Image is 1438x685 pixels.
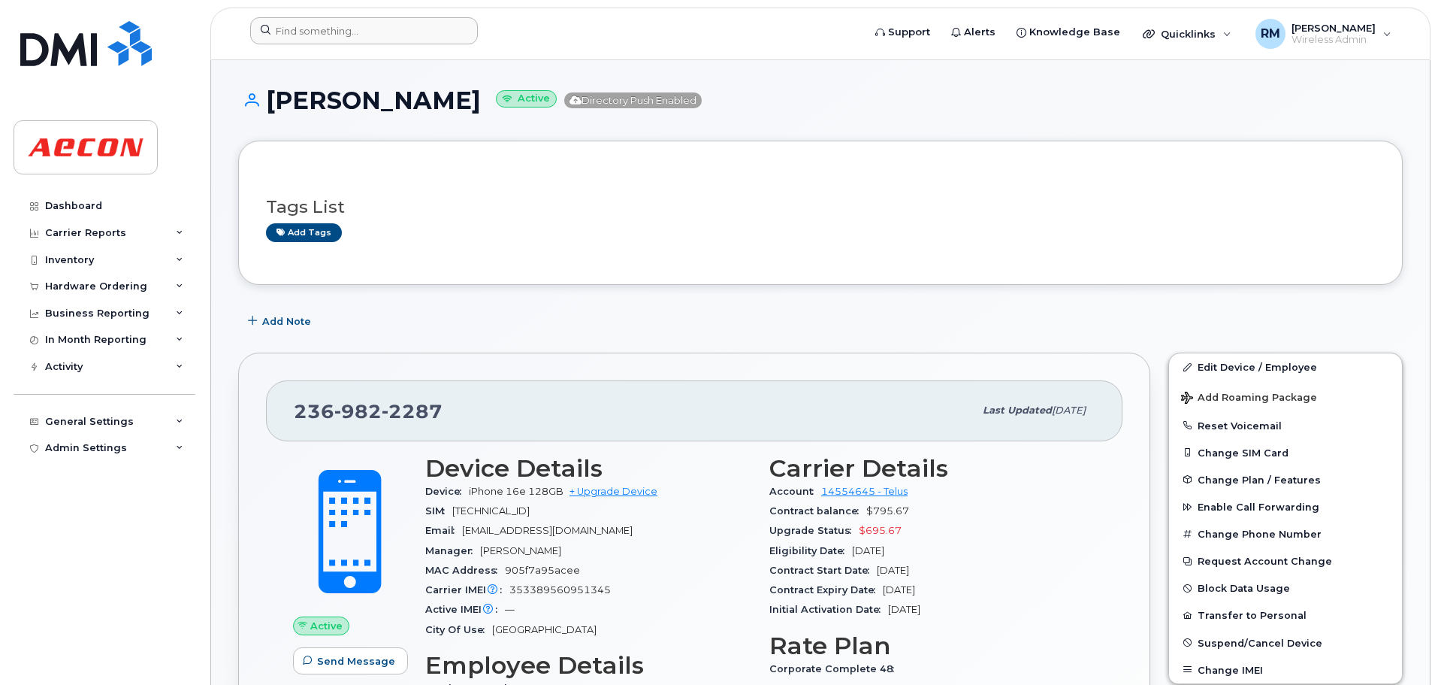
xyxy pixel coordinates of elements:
span: Account [769,486,821,497]
span: [DATE] [883,584,915,596]
a: 14554645 - Telus [821,486,908,497]
a: Add tags [266,223,342,242]
span: [TECHNICAL_ID] [452,505,530,517]
button: Change IMEI [1169,656,1402,683]
span: 353389560951345 [509,584,611,596]
span: 236 [294,400,443,423]
a: Edit Device / Employee [1169,353,1402,380]
span: [GEOGRAPHIC_DATA] [492,624,597,635]
button: Change SIM Card [1169,439,1402,466]
h3: Employee Details [425,652,751,679]
span: Active [310,619,343,633]
span: 905f7a95acee [505,565,580,576]
span: $795.67 [866,505,909,517]
span: 2287 [382,400,443,423]
h3: Carrier Details [769,455,1095,482]
span: Manager [425,545,480,556]
button: Send Message [293,647,408,674]
span: Corporate Complete 48 [769,663,902,674]
span: MAC Address [425,565,505,576]
span: — [505,604,515,615]
span: Email [425,525,462,536]
a: + Upgrade Device [569,486,657,497]
span: SIM [425,505,452,517]
span: Send Message [317,654,395,668]
span: Carrier IMEI [425,584,509,596]
span: Contract Expiry Date [769,584,883,596]
small: Active [496,90,557,108]
button: Transfer to Personal [1169,602,1402,629]
span: Contract Start Date [769,565,877,576]
span: Change Plan / Features [1198,474,1321,485]
span: [DATE] [877,565,909,576]
button: Enable Call Forwarding [1169,493,1402,520]
span: Initial Activation Date [769,604,888,615]
span: 982 [334,400,382,423]
button: Suspend/Cancel Device [1169,629,1402,656]
button: Add Roaming Package [1169,381,1402,412]
button: Reset Voicemail [1169,412,1402,439]
span: Active IMEI [425,604,505,615]
span: [PERSON_NAME] [480,545,561,556]
span: Add Roaming Package [1181,392,1317,406]
button: Change Plan / Features [1169,466,1402,493]
span: Upgrade Status [769,525,859,536]
span: [DATE] [888,604,920,615]
span: Contract balance [769,505,866,517]
span: Directory Push Enabled [564,92,702,108]
span: [DATE] [1052,405,1086,416]
button: Request Account Change [1169,547,1402,574]
span: iPhone 16e 128GB [469,486,563,497]
button: Change Phone Number [1169,520,1402,547]
button: Add Note [238,308,324,335]
h3: Device Details [425,455,751,482]
h1: [PERSON_NAME] [238,87,1403,114]
span: Suspend/Cancel Device [1198,637,1322,648]
h3: Rate Plan [769,632,1095,659]
button: Block Data Usage [1169,574,1402,602]
span: Last updated [983,405,1052,416]
span: [DATE] [852,545,884,556]
span: Eligibility Date [769,545,852,556]
span: City Of Use [425,624,492,635]
span: [EMAIL_ADDRESS][DOMAIN_NAME] [462,525,633,536]
span: Enable Call Forwarding [1198,502,1319,513]
h3: Tags List [266,198,1375,217]
span: Add Note [262,314,311,329]
span: Device [425,486,469,497]
span: $695.67 [859,525,902,536]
